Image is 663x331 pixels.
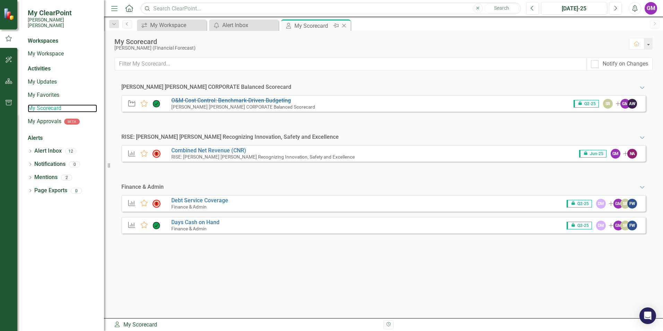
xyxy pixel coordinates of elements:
[171,197,228,204] a: Debt Service Coverage
[620,99,630,109] div: GM
[171,147,246,154] a: Combined Net Revenue (CNR)
[171,204,207,210] small: Finance & Admin
[567,222,592,229] span: Q2-25
[28,65,97,73] div: Activities
[121,83,291,91] div: [PERSON_NAME] [PERSON_NAME] CORPORATE Balanced Scorecard
[69,161,80,167] div: 0
[603,99,613,109] div: SR
[494,5,509,11] span: Search
[34,187,67,195] a: Page Exports
[171,154,355,160] small: RISE: [PERSON_NAME] [PERSON_NAME] Recognizing Innovation, Safety and Excellence
[596,199,606,209] div: DM
[152,221,161,230] img: On Target
[613,221,623,230] div: GM
[28,9,97,17] span: My ClearPoint
[3,8,16,20] img: ClearPoint Strategy
[613,199,623,209] div: GM
[28,17,97,28] small: [PERSON_NAME] [PERSON_NAME]
[65,148,76,154] div: 12
[150,21,205,29] div: My Workspace
[611,149,620,159] div: GM
[152,100,161,108] img: On Target
[28,118,61,126] a: My Approvals
[114,58,587,70] input: Filter My Scorecard...
[567,200,592,207] span: Q2-25
[603,60,648,68] div: Notify on Changes
[121,183,164,191] div: Finance & Admin
[61,175,72,180] div: 2
[171,226,207,231] small: Finance & Admin
[620,221,630,230] div: SR
[114,321,378,329] div: My Scorecard
[28,134,97,142] div: Alerts
[627,99,637,109] div: AW
[34,173,58,181] a: Mentions
[121,133,339,141] div: RISE: [PERSON_NAME] [PERSON_NAME] Recognizing Innovation, Safety and Excellence
[34,160,66,168] a: Notifications
[639,307,656,324] div: Open Intercom Messenger
[627,199,637,209] div: FW
[543,5,605,13] div: [DATE]-25
[171,97,291,104] a: O&M Cost Control: Benchmark-Driven Budgeting
[171,104,315,110] small: [PERSON_NAME] [PERSON_NAME] CORPORATE Balanced Scorecard
[114,45,622,51] div: [PERSON_NAME] (Financial Forecast)
[620,199,630,209] div: SR
[574,100,599,108] span: Q2-25
[171,219,219,226] a: Days Cash on Hand
[211,21,277,29] a: Alert Inbox
[645,2,657,15] button: GM
[28,78,97,86] a: My Updates
[114,38,622,45] div: My Scorecard
[484,3,519,13] button: Search
[627,149,637,159] div: NA
[28,104,97,112] a: My Scorecard
[152,200,161,208] img: Not Meeting Target
[28,50,97,58] a: My Workspace
[34,147,62,155] a: Alert Inbox
[71,188,82,194] div: 0
[28,91,97,99] a: My Favorites
[294,22,331,30] div: My Scorecard
[596,221,606,230] div: DM
[541,2,607,15] button: [DATE]-25
[140,2,521,15] input: Search ClearPoint...
[139,21,205,29] a: My Workspace
[627,221,637,230] div: FW
[152,150,161,158] img: Not Meeting Target
[64,119,80,125] div: BETA
[222,21,277,29] div: Alert Inbox
[28,37,58,45] div: Workspaces
[579,150,606,158] span: Jun-25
